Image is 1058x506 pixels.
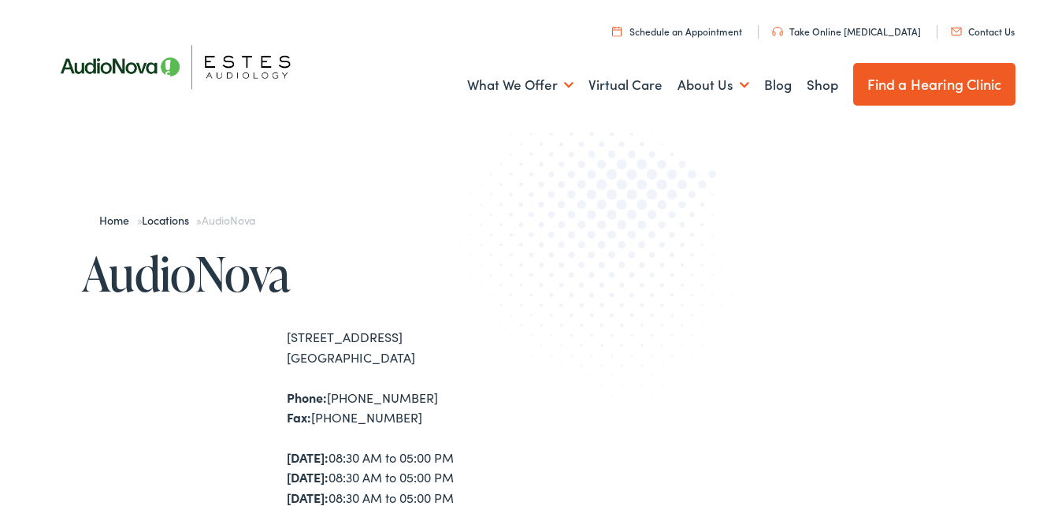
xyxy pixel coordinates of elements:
[82,247,529,300] h1: AudioNova
[772,24,921,38] a: Take Online [MEDICAL_DATA]
[853,63,1016,106] a: Find a Hearing Clinic
[287,388,529,428] div: [PHONE_NUMBER] [PHONE_NUMBER]
[99,212,136,228] a: Home
[287,448,329,466] strong: [DATE]:
[287,468,329,486] strong: [DATE]:
[951,28,962,35] img: utility icon
[772,27,783,36] img: utility icon
[588,56,663,114] a: Virtual Care
[287,389,327,406] strong: Phone:
[287,489,329,506] strong: [DATE]:
[287,327,529,367] div: [STREET_ADDRESS] [GEOGRAPHIC_DATA]
[612,24,742,38] a: Schedule an Appointment
[677,56,749,114] a: About Us
[287,408,311,426] strong: Fax:
[951,24,1015,38] a: Contact Us
[99,212,255,228] span: » »
[467,56,574,114] a: What We Offer
[764,56,792,114] a: Blog
[142,212,196,228] a: Locations
[202,212,255,228] span: AudioNova
[612,26,622,36] img: utility icon
[807,56,838,114] a: Shop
